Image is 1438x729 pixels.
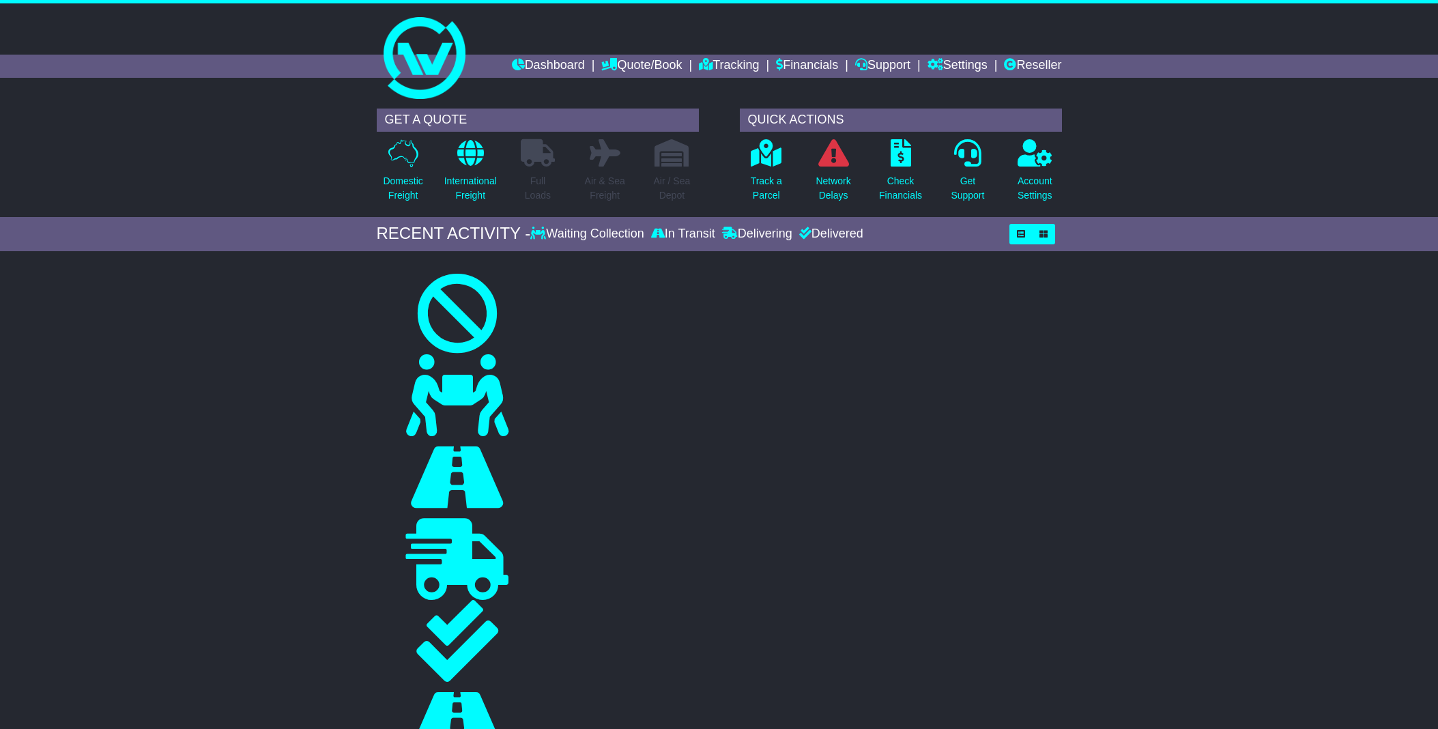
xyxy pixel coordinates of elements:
a: CheckFinancials [878,139,923,210]
a: NetworkDelays [815,139,851,210]
p: Get Support [951,174,984,203]
div: Waiting Collection [530,227,647,242]
a: InternationalFreight [444,139,498,210]
a: Tracking [699,55,759,78]
p: Full Loads [521,174,555,203]
a: Dashboard [512,55,585,78]
a: Reseller [1004,55,1061,78]
p: Domestic Freight [383,174,422,203]
p: Air & Sea Freight [585,174,625,203]
a: AccountSettings [1017,139,1053,210]
a: Settings [927,55,988,78]
a: Track aParcel [750,139,783,210]
p: International Freight [444,174,497,203]
div: Delivering [719,227,796,242]
p: Track a Parcel [751,174,782,203]
a: Support [855,55,910,78]
div: QUICK ACTIONS [740,109,1062,132]
div: RECENT ACTIVITY - [377,224,531,244]
a: GetSupport [950,139,985,210]
a: Financials [776,55,838,78]
div: Delivered [796,227,863,242]
p: Air / Sea Depot [654,174,691,203]
a: DomesticFreight [382,139,423,210]
p: Check Financials [879,174,922,203]
p: Account Settings [1018,174,1052,203]
a: Quote/Book [601,55,682,78]
div: In Transit [648,227,719,242]
div: GET A QUOTE [377,109,699,132]
p: Network Delays [816,174,850,203]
